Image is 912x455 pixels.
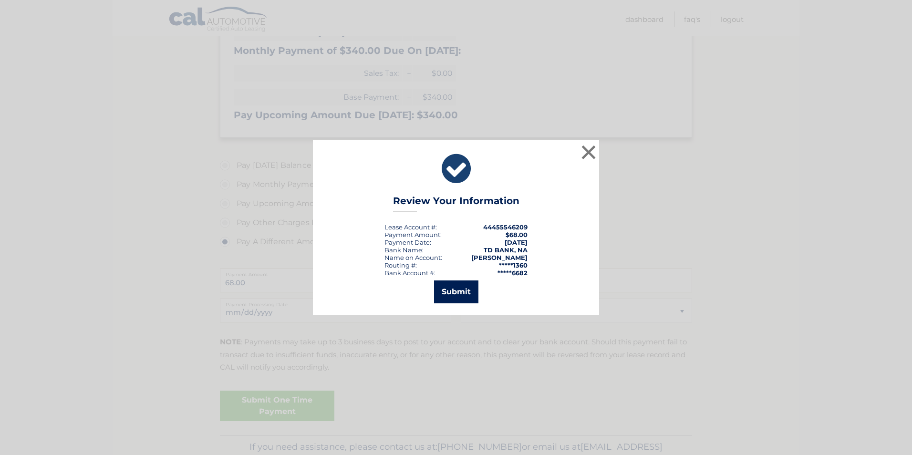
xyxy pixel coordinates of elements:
[506,231,528,238] span: $68.00
[384,269,435,277] div: Bank Account #:
[384,238,431,246] div: :
[505,238,528,246] span: [DATE]
[483,223,528,231] strong: 44455546209
[384,246,424,254] div: Bank Name:
[384,261,417,269] div: Routing #:
[384,238,430,246] span: Payment Date
[384,231,442,238] div: Payment Amount:
[579,143,598,162] button: ×
[384,223,437,231] div: Lease Account #:
[434,280,478,303] button: Submit
[471,254,528,261] strong: [PERSON_NAME]
[484,246,528,254] strong: TD BANK, NA
[393,195,519,212] h3: Review Your Information
[384,254,442,261] div: Name on Account:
